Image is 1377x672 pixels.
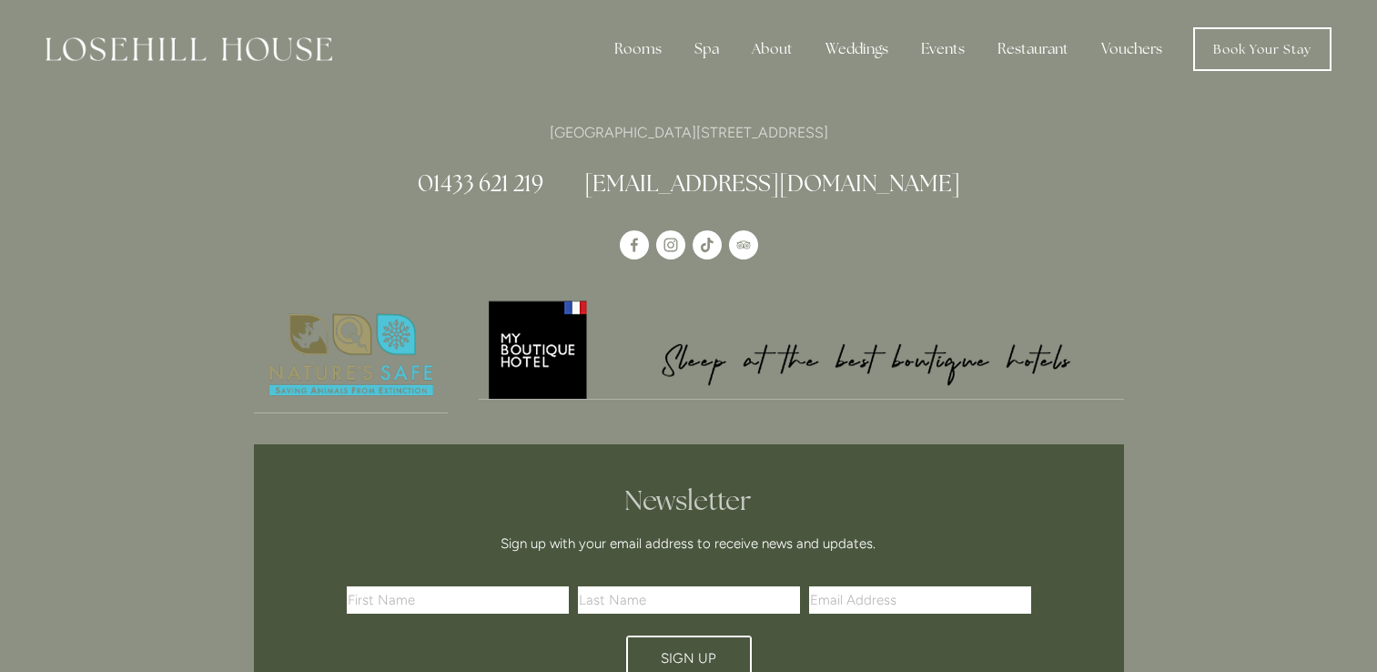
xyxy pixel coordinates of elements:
[983,31,1083,67] div: Restaurant
[353,533,1025,555] p: Sign up with your email address to receive news and updates.
[809,586,1031,614] input: Email Address
[254,298,449,412] img: Nature's Safe - Logo
[418,168,543,198] a: 01433 621 219
[479,298,1124,399] img: My Boutique Hotel - Logo
[906,31,979,67] div: Events
[353,484,1025,517] h2: Newsletter
[661,650,716,667] span: Sign Up
[737,31,807,67] div: About
[693,230,722,260] a: TikTok
[680,31,734,67] div: Spa
[347,586,569,614] input: First Name
[600,31,676,67] div: Rooms
[811,31,903,67] div: Weddings
[584,168,960,198] a: [EMAIL_ADDRESS][DOMAIN_NAME]
[1193,27,1331,71] a: Book Your Stay
[254,120,1124,145] p: [GEOGRAPHIC_DATA][STREET_ADDRESS]
[1087,31,1177,67] a: Vouchers
[578,586,800,614] input: Last Name
[620,230,649,260] a: Losehill House Hotel & Spa
[729,230,758,260] a: TripAdvisor
[46,37,332,61] img: Losehill House
[479,298,1124,400] a: My Boutique Hotel - Logo
[254,298,449,413] a: Nature's Safe - Logo
[656,230,685,260] a: Instagram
